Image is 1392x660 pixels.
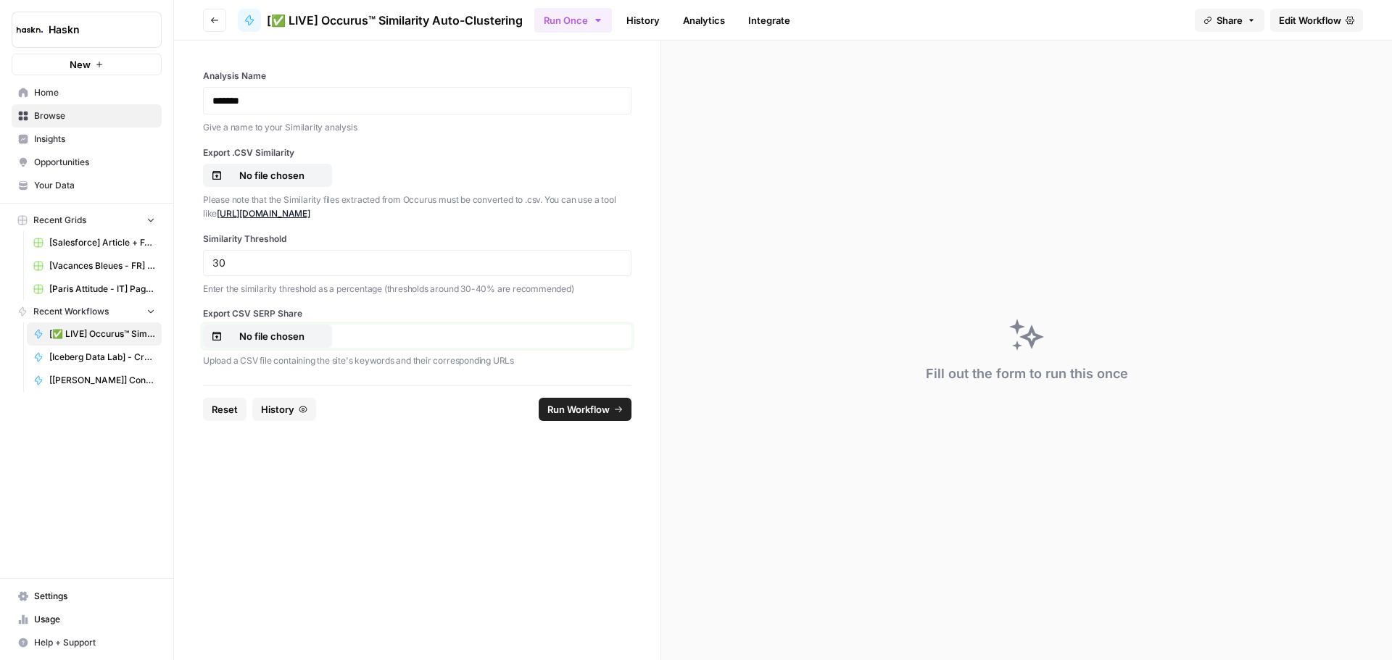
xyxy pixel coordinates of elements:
[17,17,43,43] img: Haskn Logo
[12,104,162,128] a: Browse
[539,398,631,421] button: Run Workflow
[238,9,523,32] a: [✅ LIVE] Occurus™ Similarity Auto-Clustering
[27,369,162,392] a: [[PERSON_NAME]] Content Brief
[34,636,155,649] span: Help + Support
[203,233,631,246] label: Similarity Threshold
[261,402,294,417] span: History
[12,174,162,197] a: Your Data
[12,81,162,104] a: Home
[27,231,162,254] a: [Salesforce] Article + FAQ + Posts RS / Opti
[534,8,612,33] button: Run Once
[27,322,162,346] a: [✅ LIVE] Occurus™ Similarity Auto-Clustering
[674,9,734,32] a: Analytics
[34,156,155,169] span: Opportunities
[70,57,91,72] span: New
[203,325,332,348] button: No file chosen
[217,208,310,219] a: [URL][DOMAIN_NAME]
[1279,13,1341,28] span: Edit Workflow
[926,364,1128,384] div: Fill out the form to run this once
[12,54,162,75] button: New
[203,70,631,83] label: Analysis Name
[12,301,162,322] button: Recent Workflows
[49,22,136,37] span: Haskn
[34,590,155,603] span: Settings
[203,120,631,135] p: Give a name to your Similarity analysis
[547,402,610,417] span: Run Workflow
[33,214,86,227] span: Recent Grids
[1195,9,1264,32] button: Share
[203,398,246,421] button: Reset
[27,346,162,369] a: [Iceberg Data Lab] - Création de contenu
[203,282,631,296] p: Enter the similarity threshold as a percentage (thresholds around 30-40% are recommended)
[34,86,155,99] span: Home
[12,209,162,231] button: Recent Grids
[203,354,631,368] p: Upload a CSV file containing the site's keywords and their corresponding URLs
[12,128,162,151] a: Insights
[49,327,155,341] span: [✅ LIVE] Occurus™ Similarity Auto-Clustering
[49,283,155,296] span: [Paris Attitude - IT] Pages locales
[12,608,162,631] a: Usage
[203,146,631,159] label: Export .CSV Similarity
[203,307,631,320] label: Export CSV SERP Share
[739,9,799,32] a: Integrate
[12,151,162,174] a: Opportunities
[49,351,155,364] span: [Iceberg Data Lab] - Création de contenu
[27,254,162,277] a: [Vacances Bleues - FR] Pages refonte sites hôtels - [GEOGRAPHIC_DATA] Grid
[212,402,238,417] span: Reset
[203,164,332,187] button: No file chosen
[225,329,318,343] p: No file chosen
[49,374,155,387] span: [[PERSON_NAME]] Content Brief
[618,9,668,32] a: History
[49,259,155,272] span: [Vacances Bleues - FR] Pages refonte sites hôtels - [GEOGRAPHIC_DATA] Grid
[225,168,318,183] p: No file chosen
[34,133,155,146] span: Insights
[34,179,155,192] span: Your Data
[1217,13,1243,28] span: Share
[252,398,316,421] button: History
[12,631,162,654] button: Help + Support
[203,193,631,221] p: Please note that the Similarity files extracted from Occurus must be converted to .csv. You can u...
[212,256,622,270] input: 30
[27,277,162,301] a: [Paris Attitude - IT] Pages locales
[33,305,109,318] span: Recent Workflows
[1270,9,1363,32] a: Edit Workflow
[267,12,523,29] span: [✅ LIVE] Occurus™ Similarity Auto-Clustering
[49,236,155,249] span: [Salesforce] Article + FAQ + Posts RS / Opti
[12,585,162,608] a: Settings
[12,12,162,48] button: Workspace: Haskn
[34,109,155,122] span: Browse
[34,613,155,626] span: Usage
